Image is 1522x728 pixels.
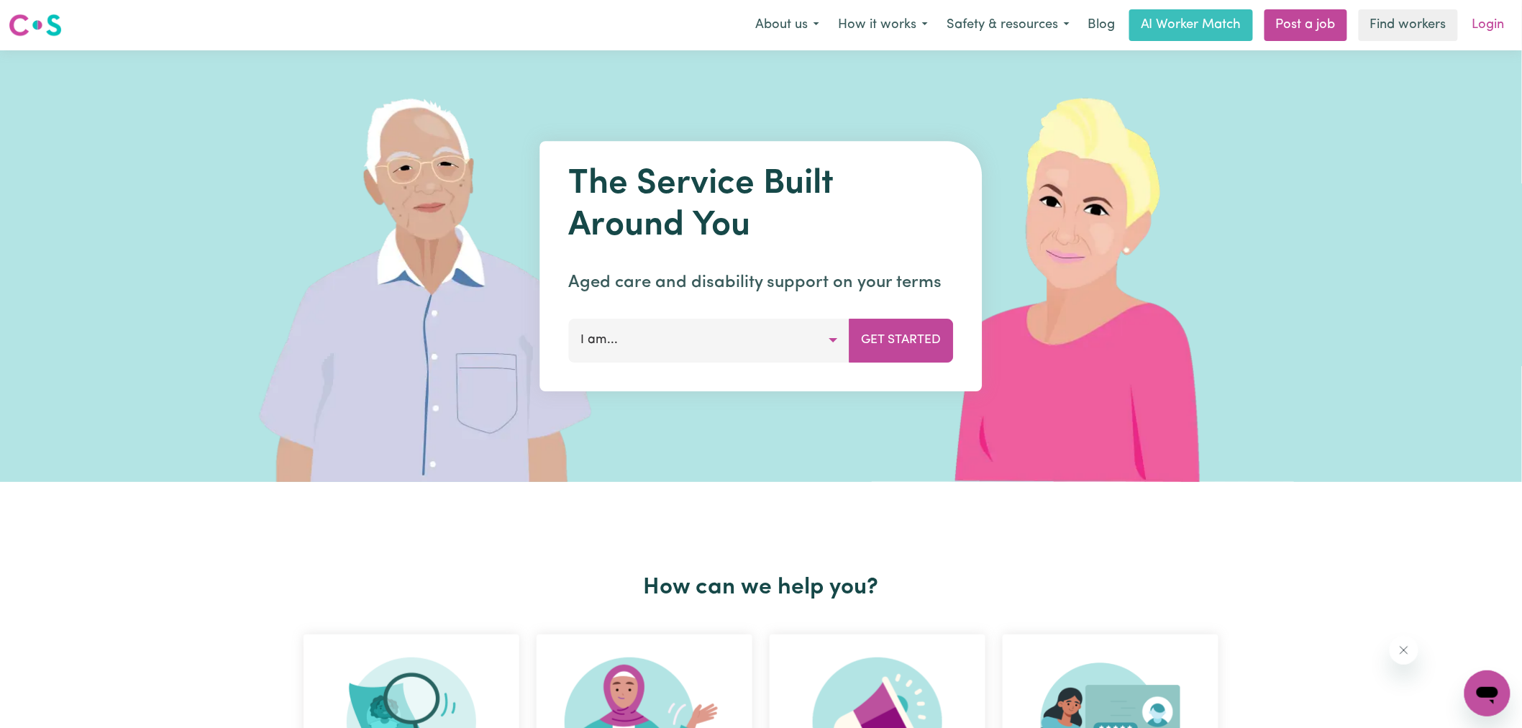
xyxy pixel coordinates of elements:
a: Post a job [1264,9,1347,41]
button: I am... [569,319,850,362]
button: Get Started [849,319,954,362]
img: Careseekers logo [9,12,62,38]
h1: The Service Built Around You [569,164,954,247]
iframe: Button to launch messaging window [1464,670,1510,716]
p: Aged care and disability support on your terms [569,270,954,296]
a: Careseekers logo [9,9,62,42]
span: Need any help? [9,10,87,22]
h2: How can we help you? [295,574,1227,601]
button: Safety & resources [937,10,1079,40]
a: Find workers [1359,9,1458,41]
button: How it works [829,10,937,40]
button: About us [746,10,829,40]
a: Blog [1079,9,1124,41]
a: AI Worker Match [1129,9,1253,41]
iframe: Close message [1390,636,1418,665]
a: Login [1464,9,1513,41]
